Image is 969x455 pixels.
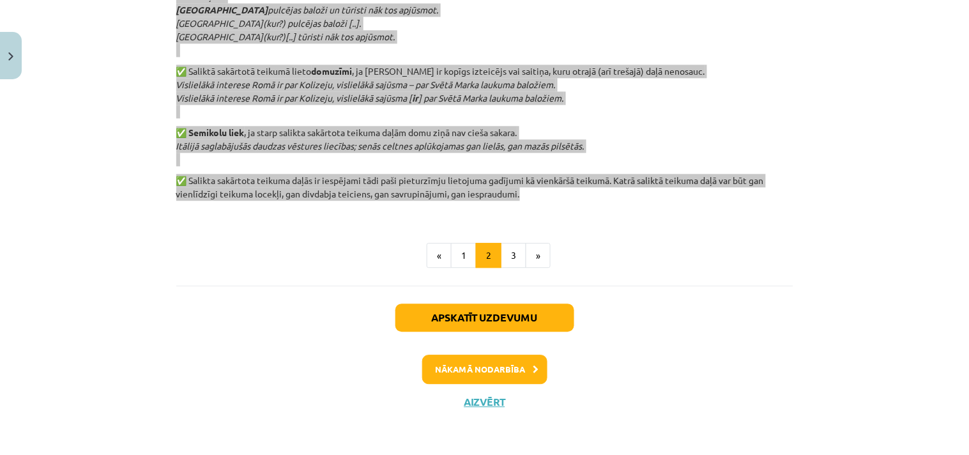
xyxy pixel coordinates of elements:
[8,52,13,61] img: icon-close-lesson-0947bae3869378f0d4975bcd49f059093ad1ed9edebbc8119c70593378902aed.svg
[176,31,395,42] em: (kur?)[..] tūristi nāk tos apjūsmot.
[422,355,547,384] button: Nākamā nodarbība
[176,17,362,29] em: (kur?) pulcējas baloži [..].
[176,127,245,138] strong: ✅ Semikolu liek
[176,243,793,268] nav: Page navigation example
[176,4,268,15] strong: [GEOGRAPHIC_DATA]
[395,304,574,332] button: Apskatīt uzdevumu
[427,243,452,268] button: «
[526,243,551,268] button: »
[176,17,264,29] span: [GEOGRAPHIC_DATA]
[176,4,439,15] em: pulcējas baloži un tūristi nāk tos apjūsmot.
[176,140,584,151] em: Itālijā saglabājušās daudzas vēstures liecības; senās celtnes aplūkojamas gan lielās, gan mazās p...
[176,65,793,118] p: ✅ Saliktā sakārtotā teikumā lieto , ja [PERSON_NAME] ir kopīgs izteicējs vai saitiņa, kuru otrajā...
[461,396,509,408] button: Aizvērt
[176,126,793,166] p: , ja starp salikta sakārtota teikuma daļām domu ziņā nav cieša sakara.
[176,174,764,199] span: ✅ Salikta sakārtota teikuma daļās ir iespējami tādi paši pieturzīmju lietojuma gadījumi kā vienkā...
[176,31,264,42] span: [GEOGRAPHIC_DATA]
[501,243,526,268] button: 3
[476,243,501,268] button: 2
[413,92,419,104] strong: ir
[451,243,477,268] button: 1
[176,79,564,104] em: Vislielākā interese Romā ir par Kolizeju, vislielākā sajūsma – par Svētā Marka laukuma baložiem. ...
[312,65,353,77] strong: domuzīmi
